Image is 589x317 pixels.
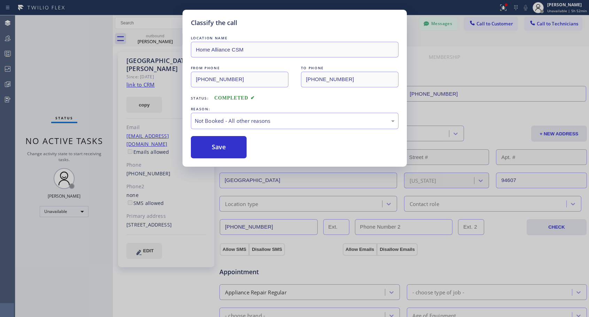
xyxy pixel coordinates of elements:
span: Status: [191,96,209,101]
div: Not Booked - All other reasons [195,117,395,125]
div: TO PHONE [301,64,398,72]
div: LOCATION NAME [191,34,398,42]
h5: Classify the call [191,18,237,27]
input: To phone [301,72,398,87]
button: Save [191,136,247,158]
div: FROM PHONE [191,64,288,72]
input: From phone [191,72,288,87]
span: COMPLETED [214,95,255,101]
div: REASON: [191,105,398,113]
